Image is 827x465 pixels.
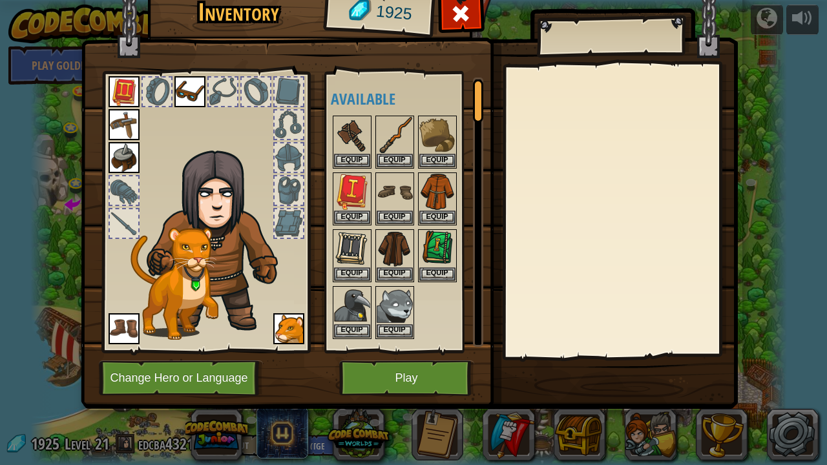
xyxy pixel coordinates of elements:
[334,324,370,338] button: Equip
[419,117,455,153] img: portrait.png
[109,109,140,140] img: portrait.png
[377,211,413,224] button: Equip
[377,287,413,324] img: portrait.png
[141,128,278,334] img: hair_m3.png
[99,360,263,396] button: Change Hero or Language
[174,76,205,107] img: portrait.png
[339,360,474,396] button: Play
[377,154,413,167] button: Equip
[109,142,140,173] img: portrait.png
[377,267,413,281] button: Equip
[334,154,370,167] button: Equip
[377,231,413,267] img: portrait.png
[377,117,413,153] img: portrait.png
[334,231,370,267] img: portrait.png
[334,211,370,224] button: Equip
[419,154,455,167] button: Equip
[334,117,370,153] img: portrait.png
[334,174,370,210] img: portrait.png
[331,90,493,107] h4: Available
[334,287,370,324] img: portrait.png
[131,227,218,340] img: cougar-paper-dolls.png
[377,174,413,210] img: portrait.png
[377,324,413,338] button: Equip
[109,76,140,107] img: portrait.png
[419,211,455,224] button: Equip
[419,231,455,267] img: portrait.png
[334,267,370,281] button: Equip
[109,313,140,344] img: portrait.png
[273,313,304,344] img: portrait.png
[419,174,455,210] img: portrait.png
[8,9,93,19] span: Hi. Need any help?
[419,267,455,281] button: Equip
